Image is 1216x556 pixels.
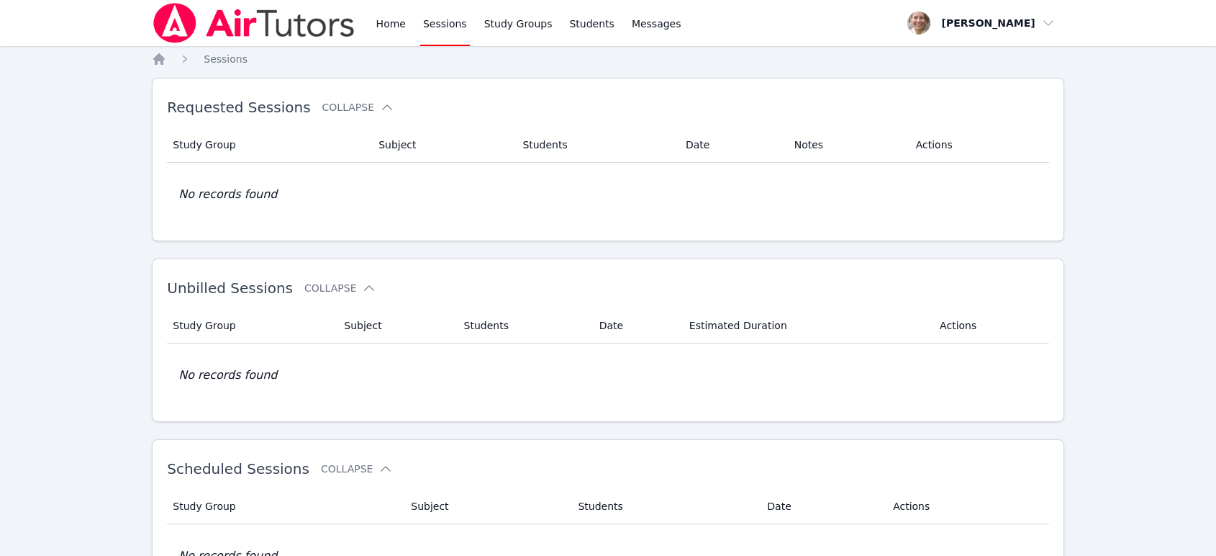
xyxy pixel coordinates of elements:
button: Collapse [304,281,376,295]
th: Subject [402,489,569,524]
th: Date [758,489,884,524]
th: Study Group [167,489,402,524]
span: Scheduled Sessions [167,460,309,477]
th: Notes [786,127,907,163]
th: Actions [931,308,1049,344]
th: Actions [907,127,1049,163]
span: Sessions [204,53,248,65]
a: Sessions [204,52,248,66]
nav: Breadcrumb [152,52,1064,66]
th: Students [569,489,758,524]
th: Date [677,127,786,163]
th: Students [455,308,591,344]
th: Estimated Duration [681,308,931,344]
th: Subject [335,308,455,344]
th: Study Group [167,308,335,344]
button: Collapse [321,462,393,476]
th: Subject [370,127,514,163]
span: Unbilled Sessions [167,279,293,297]
span: Requested Sessions [167,99,310,116]
td: No records found [167,163,1049,226]
th: Actions [884,489,1049,524]
span: Messages [632,17,681,31]
th: Students [514,127,677,163]
td: No records found [167,344,1049,407]
img: Air Tutors [152,3,355,43]
button: Collapse [322,100,394,115]
th: Date [591,308,681,344]
th: Study Group [167,127,370,163]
